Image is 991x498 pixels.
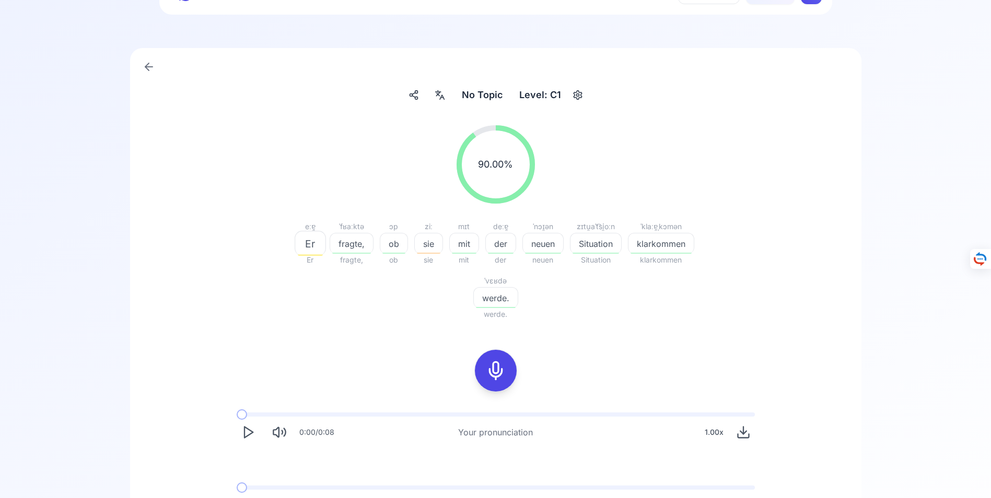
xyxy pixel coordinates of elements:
button: Situation [570,233,622,254]
button: werde. [473,287,518,308]
button: neuen [522,233,564,254]
span: fragte, [330,238,373,250]
button: der [485,233,516,254]
span: klarkommen [628,254,694,266]
button: Download audio [732,421,755,444]
div: mɪt [449,220,479,233]
span: mit [450,238,479,250]
span: Er [295,236,325,251]
button: sie [414,233,443,254]
span: mit [449,254,479,266]
span: sie [415,238,442,250]
button: Mute [268,421,291,444]
div: 0:00 / 0:08 [299,427,334,437]
button: Er [297,233,323,254]
button: No Topic [458,86,507,104]
span: neuen [522,254,564,266]
div: ˈklaːɐ̯ˌkɔmən [628,220,694,233]
span: ob [380,238,407,250]
div: ɔp [380,220,408,233]
button: mit [449,233,479,254]
span: 90.00 % [478,157,513,172]
span: neuen [523,238,563,250]
div: 1.00 x [701,422,728,443]
div: eːɐ̯ [297,220,323,233]
div: ˈnɔɪ̯ən [522,220,564,233]
span: fragte, [330,254,374,266]
button: klarkommen [628,233,694,254]
button: Level: C1 [515,86,586,104]
div: ˈfʁaːktə [330,220,374,233]
div: deːɐ̯ [485,220,516,233]
div: ziː [414,220,443,233]
button: Play [237,421,260,444]
span: Er [297,254,323,266]
div: ˈvɛʁdə [473,275,518,287]
span: werde. [473,308,518,321]
span: No Topic [462,88,503,102]
span: der [485,254,516,266]
span: der [486,238,516,250]
span: ob [380,254,408,266]
span: klarkommen [628,238,694,250]
span: werde. [474,292,518,304]
div: zɪtu̯aˈt͡si̯oːn [570,220,622,233]
span: Situation [570,254,622,266]
button: fragte, [330,233,374,254]
span: Situation [570,238,621,250]
div: Level: C1 [515,86,565,104]
button: ob [380,233,408,254]
div: Your pronunciation [458,426,533,438]
span: sie [414,254,443,266]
